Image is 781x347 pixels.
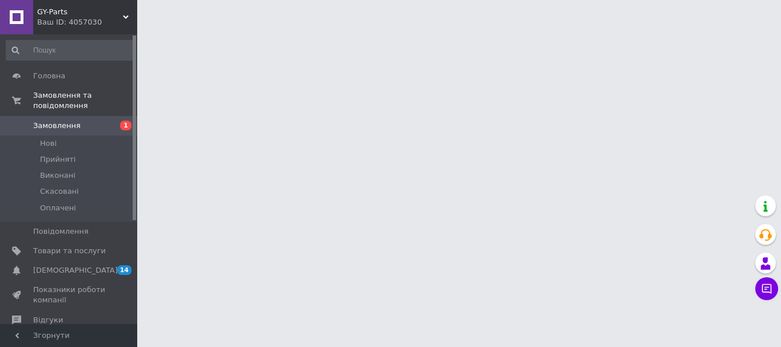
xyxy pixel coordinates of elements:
span: [DEMOGRAPHIC_DATA] [33,265,118,276]
span: Головна [33,71,65,81]
span: Товари та послуги [33,246,106,256]
span: Показники роботи компанії [33,285,106,305]
input: Пошук [6,40,135,61]
span: Скасовані [40,186,79,197]
span: Виконані [40,170,75,181]
span: Відгуки [33,315,63,325]
span: Замовлення та повідомлення [33,90,137,111]
span: Повідомлення [33,226,89,237]
button: Чат з покупцем [755,277,778,300]
span: Прийняті [40,154,75,165]
span: 14 [117,265,132,275]
span: Замовлення [33,121,81,131]
span: GY-Parts [37,7,123,17]
span: Нові [40,138,57,149]
span: Оплачені [40,203,76,213]
span: 1 [120,121,132,130]
div: Ваш ID: 4057030 [37,17,137,27]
